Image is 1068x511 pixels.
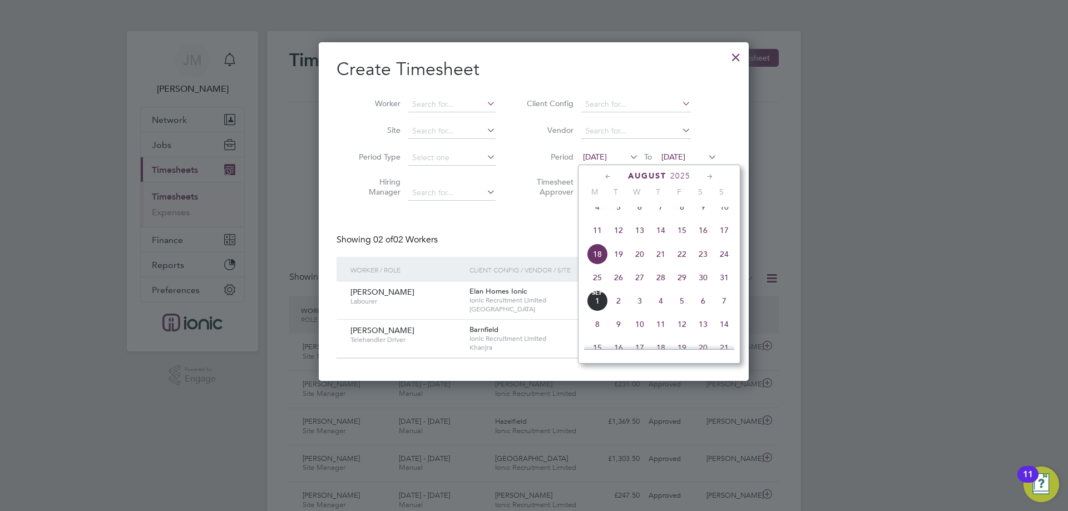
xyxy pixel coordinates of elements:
label: Period Type [350,152,400,162]
label: Hiring Manager [350,177,400,197]
span: 4 [587,196,608,217]
span: 12 [608,220,629,241]
span: 7 [650,196,671,217]
input: Search for... [408,97,496,112]
span: Ionic Recruitment Limited [469,334,642,343]
span: [GEOGRAPHIC_DATA] [469,305,642,314]
span: 14 [650,220,671,241]
input: Search for... [408,185,496,201]
span: [DATE] [661,152,685,162]
span: Ionic Recruitment Limited [469,296,642,305]
h2: Create Timesheet [337,58,731,81]
div: 11 [1023,474,1033,489]
span: 3 [629,290,650,311]
button: Open Resource Center, 11 new notifications [1023,467,1059,502]
span: 5 [671,290,693,311]
span: 8 [671,196,693,217]
span: 16 [608,337,629,358]
span: 29 [671,267,693,288]
span: 2 [608,290,629,311]
span: M [584,187,605,197]
input: Search for... [581,97,691,112]
span: 20 [693,337,714,358]
span: 22 [671,244,693,265]
label: Period [523,152,573,162]
span: 18 [650,337,671,358]
span: 6 [693,290,714,311]
span: 2025 [670,171,690,181]
span: 28 [650,267,671,288]
span: [PERSON_NAME] [350,287,414,297]
div: Client Config / Vendor / Site [467,257,645,282]
span: Elan Homes Ionic [469,286,527,296]
span: 17 [714,220,735,241]
span: 27 [629,267,650,288]
span: [DATE] [583,152,607,162]
input: Select one [408,150,496,166]
span: 11 [650,314,671,335]
span: 21 [650,244,671,265]
span: 31 [714,267,735,288]
span: 14 [714,314,735,335]
label: Vendor [523,125,573,135]
span: 15 [587,337,608,358]
span: 9 [693,196,714,217]
span: To [641,150,655,164]
span: [PERSON_NAME] [350,325,414,335]
span: Barnfield [469,325,498,334]
span: Telehandler Driver [350,335,461,344]
input: Search for... [581,123,691,139]
span: Labourer [350,297,461,306]
label: Site [350,125,400,135]
span: S [690,187,711,197]
span: 15 [671,220,693,241]
span: 13 [629,220,650,241]
span: 02 Workers [373,234,438,245]
span: August [628,171,666,181]
span: Khanjra [469,343,642,352]
span: 19 [608,244,629,265]
div: Worker / Role [348,257,467,282]
span: F [669,187,690,197]
span: 8 [587,314,608,335]
label: Worker [350,98,400,108]
span: 1 [587,290,608,311]
span: 5 [608,196,629,217]
span: 25 [587,267,608,288]
span: 24 [714,244,735,265]
span: 7 [714,290,735,311]
span: 20 [629,244,650,265]
span: 17 [629,337,650,358]
span: 13 [693,314,714,335]
span: 02 of [373,234,393,245]
span: 6 [629,196,650,217]
span: T [605,187,626,197]
span: 18 [587,244,608,265]
span: 10 [629,314,650,335]
span: 30 [693,267,714,288]
span: 19 [671,337,693,358]
span: 12 [671,314,693,335]
span: 11 [587,220,608,241]
span: 9 [608,314,629,335]
span: T [647,187,669,197]
span: 10 [714,196,735,217]
span: 23 [693,244,714,265]
span: 4 [650,290,671,311]
span: S [711,187,732,197]
span: 16 [693,220,714,241]
label: Client Config [523,98,573,108]
span: Sep [587,290,608,296]
div: Showing [337,234,440,246]
input: Search for... [408,123,496,139]
label: Timesheet Approver [523,177,573,197]
span: 26 [608,267,629,288]
span: 21 [714,337,735,358]
span: W [626,187,647,197]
